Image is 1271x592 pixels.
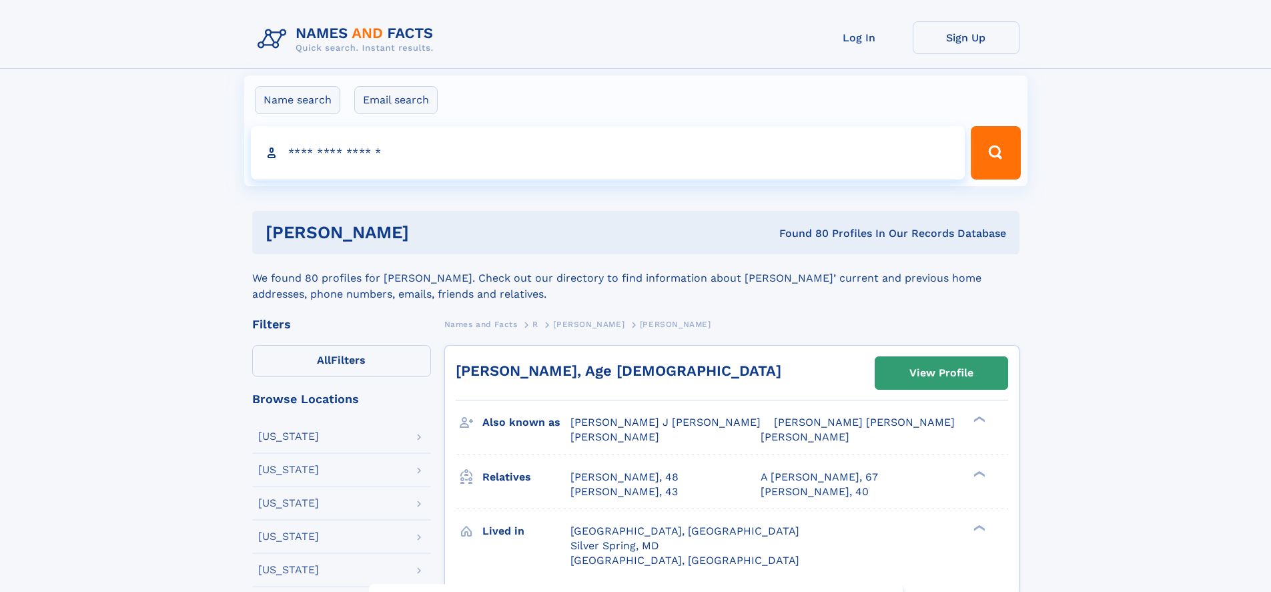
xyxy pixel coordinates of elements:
[570,554,799,567] span: [GEOGRAPHIC_DATA], [GEOGRAPHIC_DATA]
[570,525,799,537] span: [GEOGRAPHIC_DATA], [GEOGRAPHIC_DATA]
[570,539,659,552] span: Silver Spring, MD
[456,362,781,379] a: [PERSON_NAME], Age [DEMOGRAPHIC_DATA]
[258,498,319,509] div: [US_STATE]
[255,86,340,114] label: Name search
[532,316,538,332] a: R
[258,565,319,575] div: [US_STATE]
[594,226,1006,241] div: Found 80 Profiles In Our Records Database
[354,86,438,114] label: Email search
[252,254,1019,302] div: We found 80 profiles for [PERSON_NAME]. Check out our directory to find information about [PERSON...
[761,470,878,485] a: A [PERSON_NAME], 67
[971,126,1020,180] button: Search Button
[806,21,913,54] a: Log In
[970,523,986,532] div: ❯
[909,358,973,388] div: View Profile
[252,21,444,57] img: Logo Names and Facts
[532,320,538,329] span: R
[913,21,1019,54] a: Sign Up
[482,466,570,489] h3: Relatives
[252,345,431,377] label: Filters
[252,318,431,330] div: Filters
[570,470,679,485] a: [PERSON_NAME], 48
[482,411,570,434] h3: Also known as
[258,531,319,542] div: [US_STATE]
[553,316,624,332] a: [PERSON_NAME]
[258,465,319,475] div: [US_STATE]
[252,393,431,405] div: Browse Locations
[317,354,331,366] span: All
[761,485,869,499] a: [PERSON_NAME], 40
[553,320,624,329] span: [PERSON_NAME]
[266,224,594,241] h1: [PERSON_NAME]
[570,416,761,428] span: [PERSON_NAME] J [PERSON_NAME]
[444,316,518,332] a: Names and Facts
[251,126,965,180] input: search input
[970,415,986,424] div: ❯
[640,320,711,329] span: [PERSON_NAME]
[482,520,570,543] h3: Lived in
[570,485,678,499] a: [PERSON_NAME], 43
[761,430,849,443] span: [PERSON_NAME]
[774,416,955,428] span: [PERSON_NAME] [PERSON_NAME]
[570,430,659,443] span: [PERSON_NAME]
[875,357,1007,389] a: View Profile
[258,431,319,442] div: [US_STATE]
[970,469,986,478] div: ❯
